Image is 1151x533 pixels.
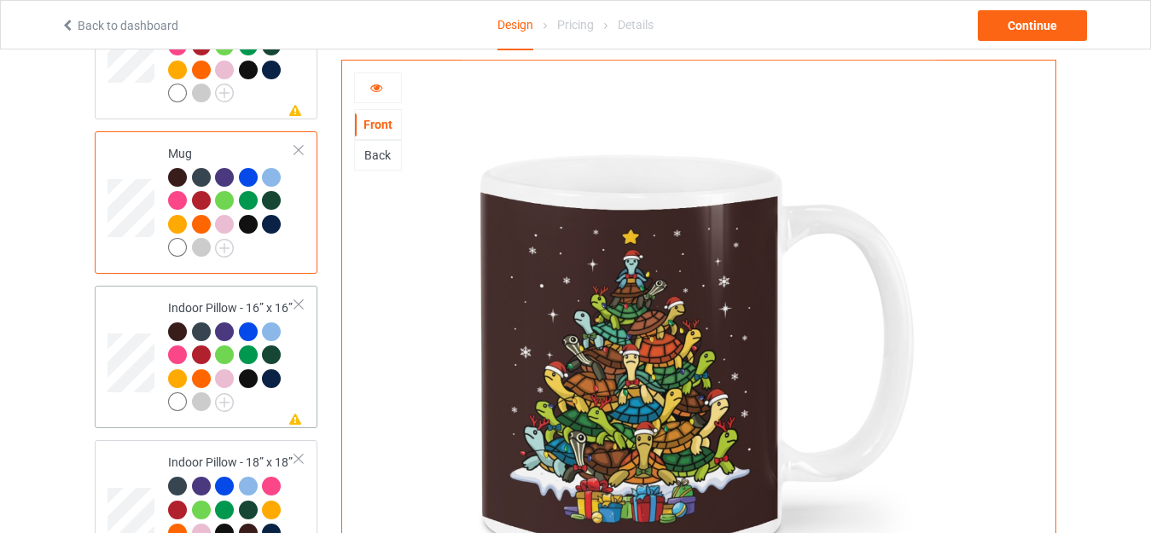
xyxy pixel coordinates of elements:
img: svg+xml;base64,PD94bWwgdmVyc2lvbj0iMS4wIiBlbmNvZGluZz0iVVRGLTgiPz4KPHN2ZyB3aWR0aD0iMjJweCIgaGVpZ2... [215,84,234,102]
a: Back to dashboard [61,19,178,32]
div: Details [618,1,654,49]
div: Indoor Pillow - 16” x 16” [168,299,295,410]
div: Mug [168,145,295,256]
div: Mug [95,131,317,274]
div: Continue [978,10,1087,41]
div: Indoor Pillow - 16” x 16” [95,286,317,428]
img: svg+xml;base64,PD94bWwgdmVyc2lvbj0iMS4wIiBlbmNvZGluZz0iVVRGLTgiPz4KPHN2ZyB3aWR0aD0iMjJweCIgaGVpZ2... [215,239,234,258]
div: Back [355,147,401,164]
div: Pricing [557,1,594,49]
div: Design [497,1,533,50]
div: Front [355,116,401,133]
img: svg+xml;base64,PD94bWwgdmVyc2lvbj0iMS4wIiBlbmNvZGluZz0iVVRGLTgiPz4KPHN2ZyB3aWR0aD0iMjJweCIgaGVpZ2... [215,393,234,412]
